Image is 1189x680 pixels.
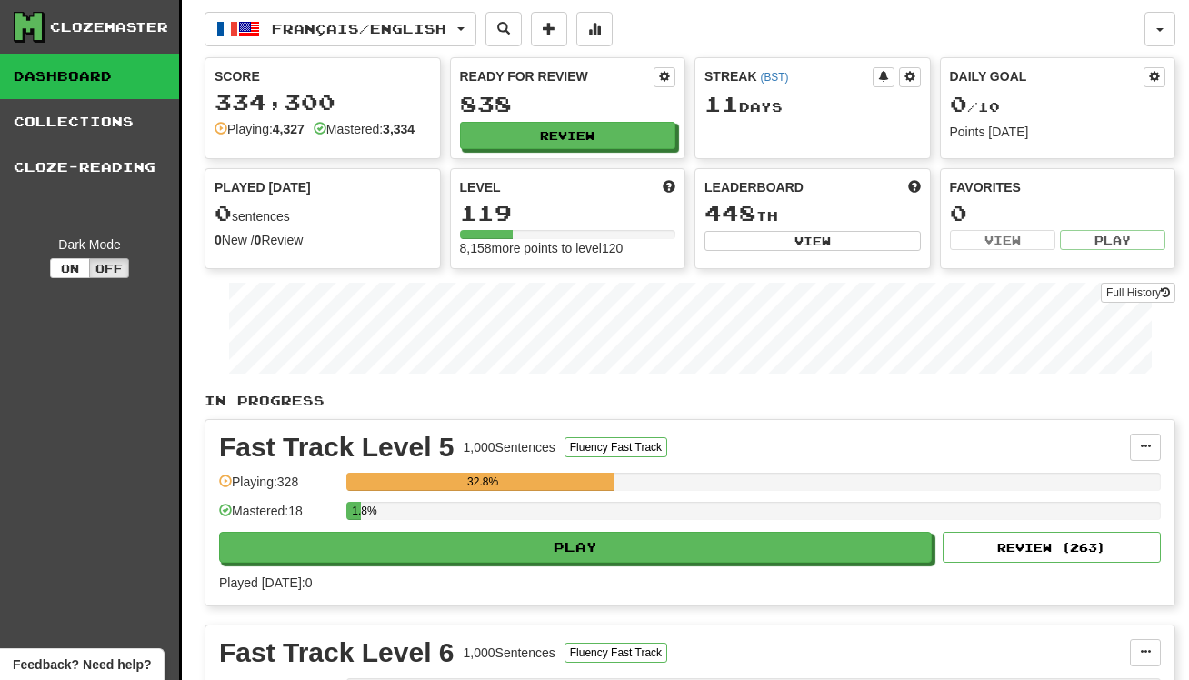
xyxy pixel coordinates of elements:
[950,99,1000,115] span: / 10
[215,200,232,225] span: 0
[704,231,921,251] button: View
[460,67,654,85] div: Ready for Review
[272,21,446,36] span: Français / English
[663,178,675,196] span: Score more points to level up
[273,122,305,136] strong: 4,327
[205,12,476,46] button: Français/English
[704,91,739,116] span: 11
[950,202,1166,225] div: 0
[460,122,676,149] button: Review
[215,67,431,85] div: Score
[943,532,1161,563] button: Review (263)
[215,120,305,138] div: Playing:
[950,178,1166,196] div: Favorites
[215,233,222,247] strong: 0
[14,235,165,254] div: Dark Mode
[460,202,676,225] div: 119
[314,120,415,138] div: Mastered:
[950,91,967,116] span: 0
[704,202,921,225] div: th
[13,655,151,674] span: Open feedback widget
[950,230,1055,250] button: View
[215,91,431,114] div: 334,300
[704,178,804,196] span: Leaderboard
[464,438,555,456] div: 1,000 Sentences
[219,434,455,461] div: Fast Track Level 5
[576,12,613,46] button: More stats
[219,575,312,590] span: Played [DATE]: 0
[219,502,337,532] div: Mastered: 18
[950,67,1144,87] div: Daily Goal
[460,178,501,196] span: Level
[704,200,756,225] span: 448
[1101,283,1175,303] a: Full History
[215,178,311,196] span: Played [DATE]
[908,178,921,196] span: This week in points, UTC
[255,233,262,247] strong: 0
[565,643,667,663] button: Fluency Fast Track
[464,644,555,662] div: 1,000 Sentences
[352,473,614,491] div: 32.8%
[1060,230,1165,250] button: Play
[704,67,873,85] div: Streak
[460,239,676,257] div: 8,158 more points to level 120
[219,639,455,666] div: Fast Track Level 6
[565,437,667,457] button: Fluency Fast Track
[950,123,1166,141] div: Points [DATE]
[219,532,932,563] button: Play
[219,473,337,503] div: Playing: 328
[50,258,90,278] button: On
[760,71,788,84] a: (BST)
[704,93,921,116] div: Day s
[485,12,522,46] button: Search sentences
[352,502,361,520] div: 1.8%
[205,392,1175,410] p: In Progress
[383,122,415,136] strong: 3,334
[89,258,129,278] button: Off
[50,18,168,36] div: Clozemaster
[215,231,431,249] div: New / Review
[215,202,431,225] div: sentences
[460,93,676,115] div: 838
[531,12,567,46] button: Add sentence to collection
